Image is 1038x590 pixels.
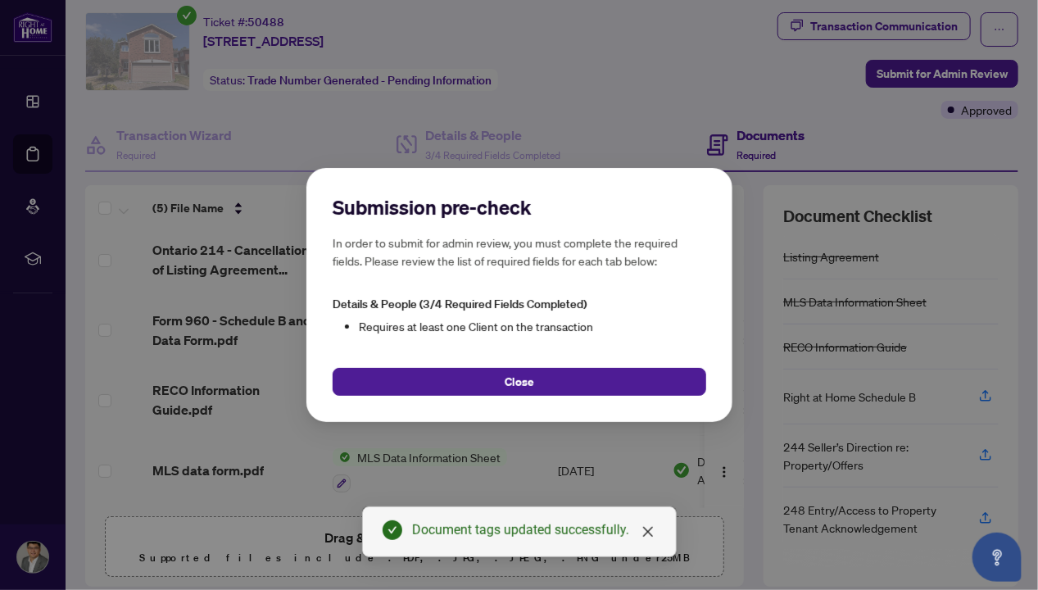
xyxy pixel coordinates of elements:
span: close [641,525,655,538]
button: Close [333,368,706,396]
span: check-circle [383,520,402,540]
li: Requires at least one Client on the transaction [359,317,706,335]
button: Open asap [972,533,1022,582]
a: Close [639,523,657,541]
span: Close [505,369,534,395]
span: Details & People (3/4 Required Fields Completed) [333,297,587,311]
h2: Submission pre-check [333,194,706,220]
h5: In order to submit for admin review, you must complete the required fields. Please review the lis... [333,234,706,270]
div: Document tags updated successfully. [412,520,656,540]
